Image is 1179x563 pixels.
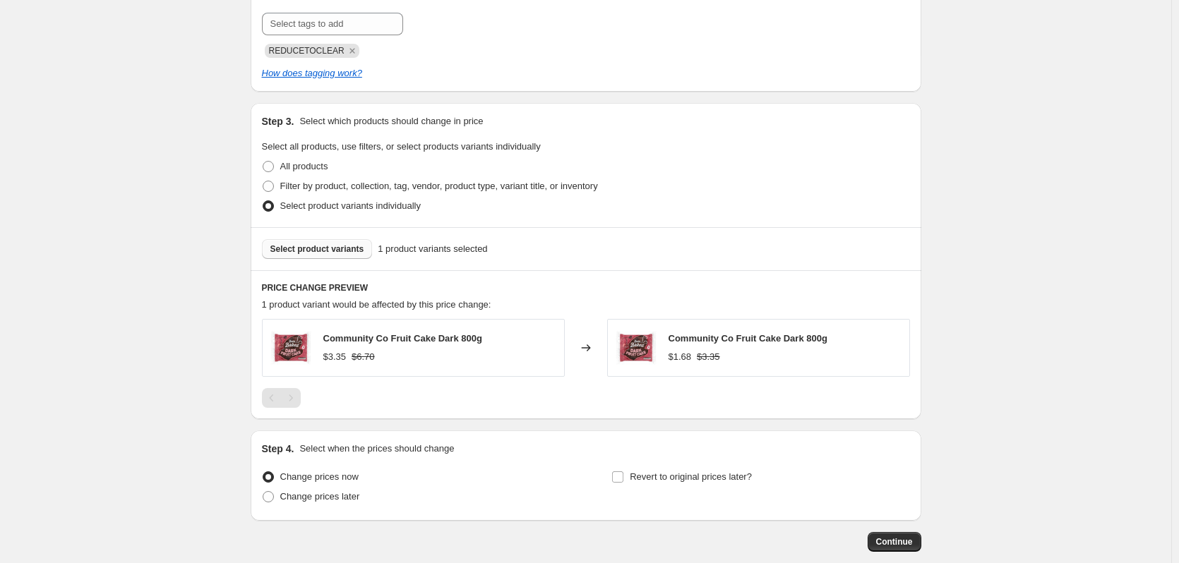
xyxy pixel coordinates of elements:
[323,350,347,364] div: $3.35
[262,282,910,293] h6: PRICE CHANGE PREVIEW
[323,333,482,344] span: Community Co Fruit Cake Dark 800g
[378,242,487,256] span: 1 product variants selected
[280,491,360,502] span: Change prices later
[669,333,827,344] span: Community Co Fruit Cake Dark 800g
[262,388,301,408] nav: Pagination
[346,44,359,57] button: Remove REDUCETOCLEAR
[868,532,921,552] button: Continue
[262,442,294,456] h2: Step 4.
[630,471,752,482] span: Revert to original prices later?
[876,536,913,547] span: Continue
[262,299,491,310] span: 1 product variant would be affected by this price change:
[262,141,541,152] span: Select all products, use filters, or select products variants individually
[262,114,294,128] h2: Step 3.
[280,200,421,211] span: Select product variants individually
[669,350,692,364] div: $1.68
[262,68,362,78] a: How does tagging work?
[270,327,312,369] img: Comm-Co-Dark-Fruit-Cake_80x.jpg
[269,46,345,56] span: REDUCETOCLEAR
[262,13,403,35] input: Select tags to add
[697,350,720,364] strike: $3.35
[262,239,373,259] button: Select product variants
[280,161,328,171] span: All products
[615,327,657,369] img: Comm-Co-Dark-Fruit-Cake_80x.jpg
[280,471,359,482] span: Change prices now
[280,181,598,191] span: Filter by product, collection, tag, vendor, product type, variant title, or inventory
[270,243,364,255] span: Select product variants
[299,442,454,456] p: Select when the prices should change
[352,350,375,364] strike: $6.70
[299,114,483,128] p: Select which products should change in price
